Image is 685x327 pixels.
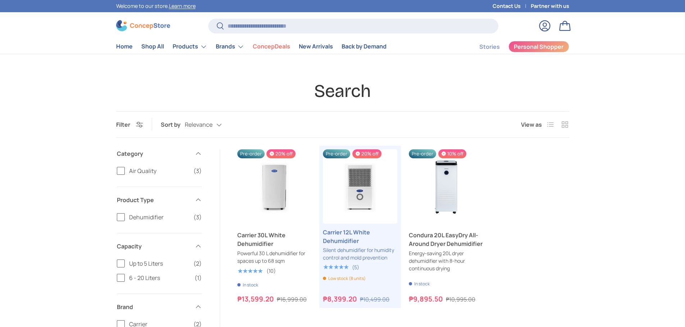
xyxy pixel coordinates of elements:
a: Carrier 30L White Dehumidifier [237,231,312,248]
summary: Brand [117,294,202,320]
a: Products [173,39,207,54]
span: (1) [195,274,202,282]
h1: Search [116,80,569,102]
span: Personal Shopper [514,44,563,50]
a: Contact Us [493,2,531,10]
span: Pre-order [323,149,350,158]
label: Sort by [161,120,185,129]
span: Up to 5 Liters [129,259,189,268]
span: Pre-order [409,149,436,158]
span: Capacity [117,242,190,251]
button: Filter [116,121,143,129]
span: View as [521,120,542,129]
button: Relevance [185,118,236,131]
summary: Products [168,39,211,54]
a: Carrier 30L White Dehumidifier [237,149,312,224]
span: Pre-order [237,149,265,158]
span: Air Quality [129,167,189,175]
span: 20% off [352,149,382,158]
a: Condura 20L EasyDry All-Around Dryer Dehumidifier [409,149,483,224]
a: Learn more [169,3,196,9]
a: Carrier 12L White Dehumidifier [323,228,397,245]
summary: Category [117,141,202,167]
span: Filter [116,121,130,129]
a: Shop All [141,39,164,53]
span: (3) [193,213,202,221]
span: (3) [193,167,202,175]
a: Condura 20L EasyDry All-Around Dryer Dehumidifier [409,231,483,248]
p: Welcome to our store. [116,2,196,10]
span: Product Type [117,196,190,204]
a: Back by Demand [342,39,387,53]
span: Dehumidifier [129,213,189,221]
span: (2) [193,259,202,268]
nav: Secondary [462,39,569,54]
a: Personal Shopper [508,41,569,52]
img: ConcepStore [116,20,170,31]
a: ConcepDeals [253,39,290,53]
a: New Arrivals [299,39,333,53]
span: Brand [117,303,190,311]
summary: Product Type [117,187,202,213]
span: 20% off [266,149,296,158]
a: Partner with us [531,2,569,10]
span: 6 - 20 Liters [129,274,190,282]
summary: Brands [211,39,248,54]
nav: Primary [116,39,387,54]
a: Stories [479,40,500,54]
span: Category [117,149,190,158]
span: Relevance [185,121,213,128]
summary: Capacity [117,233,202,259]
a: Brands [216,39,244,54]
a: Home [116,39,133,53]
a: Carrier 12L White Dehumidifier [323,149,397,224]
span: 10% off [438,149,466,158]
